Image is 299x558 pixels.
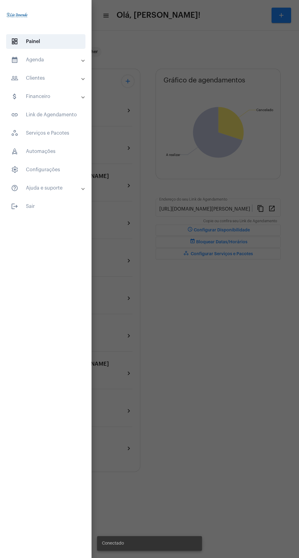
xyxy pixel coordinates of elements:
span: Serviços e Pacotes [6,126,85,140]
mat-icon: sidenav icon [11,74,18,82]
mat-panel-title: Financeiro [11,93,82,100]
span: Configurações [6,162,85,177]
span: Automações [6,144,85,159]
mat-expansion-panel-header: sidenav iconFinanceiro [4,89,92,104]
mat-icon: sidenav icon [11,111,18,118]
span: Link de Agendamento [6,107,85,122]
span: sidenav icon [11,166,18,173]
mat-icon: sidenav icon [11,184,18,192]
mat-icon: sidenav icon [11,56,18,63]
mat-icon: sidenav icon [11,203,18,210]
span: Conectado [102,540,124,546]
img: 4c910ca3-f26c-c648-53c7-1a2041c6e520.jpg [5,3,29,27]
mat-panel-title: Ajuda e suporte [11,184,82,192]
mat-panel-title: Clientes [11,74,82,82]
mat-icon: sidenav icon [11,93,18,100]
mat-expansion-panel-header: sidenav iconAjuda e suporte [4,181,92,195]
span: sidenav icon [11,129,18,137]
mat-panel-title: Agenda [11,56,82,63]
mat-expansion-panel-header: sidenav iconClientes [4,71,92,85]
span: Sair [6,199,85,214]
span: sidenav icon [11,38,18,45]
span: Painel [6,34,85,49]
span: sidenav icon [11,148,18,155]
mat-expansion-panel-header: sidenav iconAgenda [4,53,92,67]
